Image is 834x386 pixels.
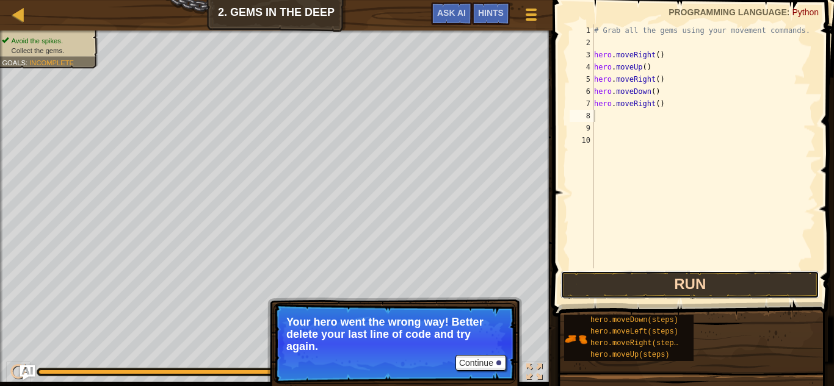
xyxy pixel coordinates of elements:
[590,316,678,324] span: hero.moveDown(steps)
[437,8,466,18] span: Ask AI
[560,271,819,299] button: Run
[792,7,819,17] span: Python
[12,37,63,45] span: Avoid the spikes.
[570,61,594,73] div: 4
[570,73,594,85] div: 5
[2,36,91,46] li: Avoid the spikes.
[570,134,594,146] div: 10
[2,46,91,55] li: Collect the gems.
[286,316,503,352] p: Your hero went the wrong way! Better delete your last line of code and try again.
[787,7,792,17] span: :
[29,59,74,66] span: Incomplete
[570,37,594,49] div: 2
[570,110,594,122] div: 8
[516,2,546,32] button: Show game menu
[590,339,683,348] span: hero.moveRight(steps)
[590,351,670,359] span: hero.moveUp(steps)
[431,2,472,25] button: Ask AI
[570,49,594,61] div: 3
[570,122,594,134] div: 9
[12,46,65,54] span: Collect the gems.
[478,8,504,18] span: Hints
[20,365,35,380] button: Ask AI
[669,7,787,17] span: Programming language
[590,327,678,336] span: hero.moveLeft(steps)
[522,361,546,386] button: Toggle fullscreen
[570,24,594,37] div: 1
[570,98,594,110] div: 7
[6,361,31,386] button: Ctrl + P: Pause
[2,59,26,66] span: Goals
[570,85,594,98] div: 6
[455,355,506,371] button: Continue
[26,59,29,66] span: :
[564,327,587,351] img: portrait.png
